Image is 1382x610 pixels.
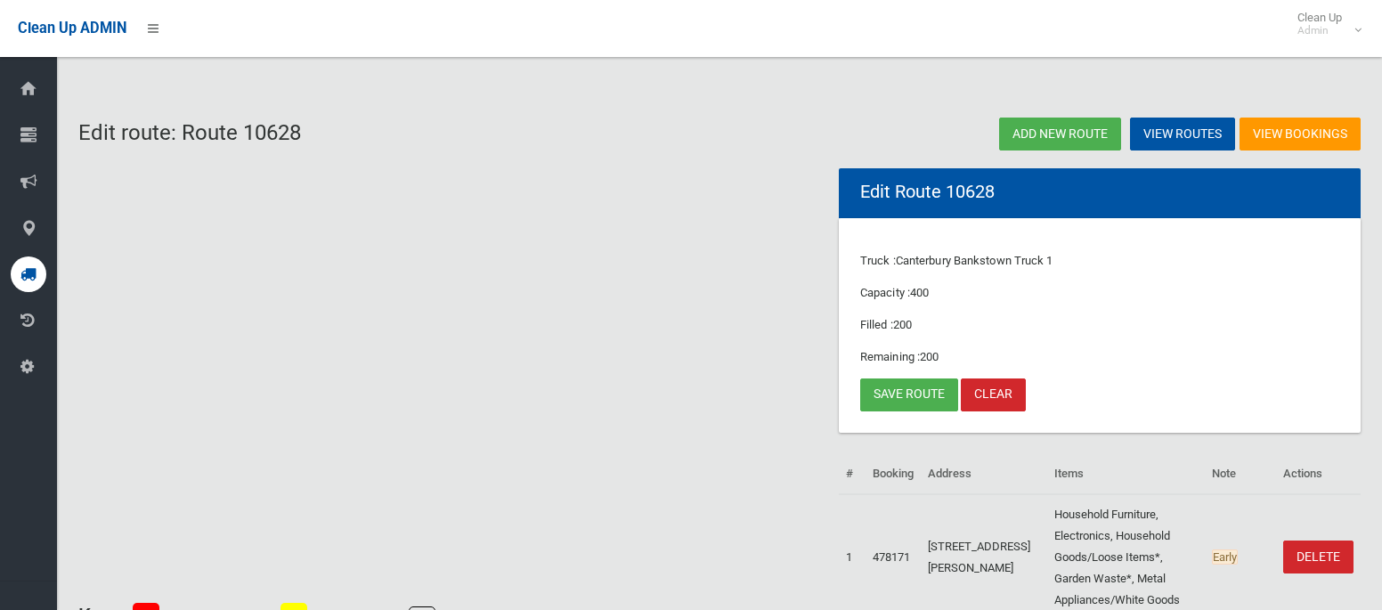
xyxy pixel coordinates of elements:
th: Address [921,454,1047,494]
span: 400 [910,286,929,299]
span: Early [1212,549,1238,565]
a: Save route [860,378,958,411]
p: Remaining : [860,346,1339,368]
a: DELETE [1283,541,1354,573]
span: Canterbury Bankstown Truck 1 [896,254,1053,267]
th: Items [1047,454,1205,494]
a: View Bookings [1240,118,1361,150]
span: Clean Up [1289,11,1360,37]
a: View Routes [1130,118,1235,150]
th: Actions [1276,454,1361,494]
th: # [839,454,866,494]
span: 200 [920,350,939,363]
h2: Edit route: Route 10628 [78,121,709,144]
th: Note [1205,454,1276,494]
span: Clean Up ADMIN [18,20,126,37]
p: Filled : [860,314,1339,336]
a: Clear [961,378,1026,411]
p: Capacity : [860,282,1339,304]
small: Admin [1297,24,1342,37]
a: Add new route [999,118,1121,150]
p: Truck : [860,250,1339,272]
th: Booking [866,454,921,494]
header: Edit Route 10628 [839,175,1016,209]
span: 200 [893,318,912,331]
